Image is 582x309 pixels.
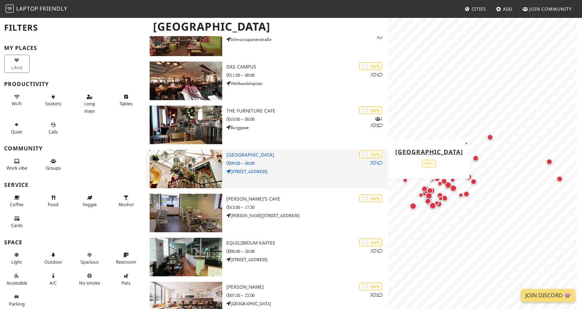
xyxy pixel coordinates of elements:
[226,256,388,263] p: [STREET_ADDRESS]
[4,145,141,152] h3: Community
[46,165,61,171] span: Group tables
[145,150,388,188] a: Adlerhof | 65% 21 [GEOGRAPHIC_DATA] 09:00 – 00:00 [STREET_ADDRESS]
[493,3,516,15] a: Add
[226,124,388,131] p: Burggasse
[408,201,418,211] div: Map marker
[428,201,438,211] div: Map marker
[83,201,97,207] span: Veggie
[370,248,382,254] p: 1 1
[11,222,23,228] span: Credit cards
[4,81,141,87] h3: Productivity
[113,249,139,267] button: Restroom
[77,270,103,288] button: No smoke
[457,191,465,199] div: Map marker
[401,176,409,184] div: Map marker
[226,72,388,78] p: 11:00 – 00:00
[436,194,445,203] div: Map marker
[464,172,473,182] div: Map marker
[422,186,431,195] div: Map marker
[7,165,27,171] span: People working
[428,171,437,180] div: Map marker
[6,4,14,13] img: LaptopFriendly
[11,259,22,265] span: Natural light
[16,5,39,12] span: Laptop
[84,100,95,114] span: Long stays
[41,249,66,267] button: Outdoor
[4,17,141,38] h2: Filters
[77,249,103,267] button: Spacious
[433,174,442,183] div: Map marker
[41,91,66,109] button: Sockets
[9,301,25,307] span: Parking
[226,160,388,167] p: 09:00 – 00:00
[226,108,388,114] h3: The furniture Cafe
[424,191,434,201] div: Map marker
[434,200,443,209] div: Map marker
[79,280,100,286] span: Smoke free
[436,180,444,188] div: Map marker
[359,283,382,290] div: | 64%
[145,238,388,276] a: Equilibrium Kaffee | 64% 11 Equilibrium Kaffee 08:00 – 20:00 [STREET_ADDRESS]
[4,239,141,246] h3: Space
[226,116,388,122] p: 10:00 – 00:00
[45,100,61,107] span: Power sockets
[11,129,22,135] span: Quiet
[48,201,58,207] span: Food
[423,197,432,206] div: Map marker
[462,190,471,199] div: Map marker
[226,152,388,158] h3: [GEOGRAPHIC_DATA]
[48,129,58,135] span: Video/audio calls
[77,91,103,116] button: Long stays
[545,157,554,166] div: Map marker
[120,100,132,107] span: Work-friendly tables
[150,106,222,144] img: The furniture Cafe
[359,150,382,158] div: | 65%
[463,139,470,147] button: Close popup
[226,240,388,246] h3: Equilibrium Kaffee
[420,184,429,193] div: Map marker
[440,177,449,186] div: Map marker
[370,72,382,78] p: 1 1
[443,180,453,190] div: Map marker
[226,196,388,202] h3: [PERSON_NAME]'s Cafe
[469,177,478,186] div: Map marker
[6,3,67,15] a: LaptopFriendly LaptopFriendly
[521,289,575,302] a: Join Discord 👾
[435,191,444,200] div: Map marker
[44,259,62,265] span: Outdoor area
[427,175,435,183] div: Map marker
[4,249,30,267] button: Light
[226,212,388,219] p: [PERSON_NAME][STREET_ADDRESS]
[150,150,222,188] img: Adlerhof
[226,284,388,290] h3: [PERSON_NAME]
[472,6,486,12] span: Cities
[148,17,387,36] h1: [GEOGRAPHIC_DATA]
[4,45,141,51] h3: My Places
[145,106,388,144] a: The furniture Cafe | 66% 112 The furniture Cafe 10:00 – 00:00 Burggasse
[422,159,436,167] div: 65%
[359,194,382,202] div: | 64%
[113,91,139,109] button: Tables
[555,174,564,183] div: Map marker
[359,106,382,114] div: | 66%
[4,91,30,109] button: Wi-Fi
[417,191,425,199] div: Map marker
[440,194,449,203] div: Map marker
[145,62,388,100] a: Das Campus | 66% 11 Das Campus 11:00 – 00:00 Welthandelsplatz
[118,201,133,207] span: Alcohol
[520,3,574,15] a: Join Community
[4,192,30,210] button: Coffee
[462,3,489,15] a: Cities
[77,192,103,210] button: Veggie
[113,270,139,288] button: Pets
[12,100,22,107] span: Stable Wi-Fi
[80,259,99,265] span: Spacious
[150,194,222,232] img: Fredi's Cafe
[50,280,57,286] span: Air conditioned
[113,192,139,210] button: Alcohol
[145,194,388,232] a: Fredi's Cafe | 64% [PERSON_NAME]'s Cafe 13:00 – 17:30 [PERSON_NAME][STREET_ADDRESS]
[449,183,458,193] div: Map marker
[150,238,222,276] img: Equilibrium Kaffee
[7,280,27,286] span: Accessible
[370,292,382,298] p: 3 2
